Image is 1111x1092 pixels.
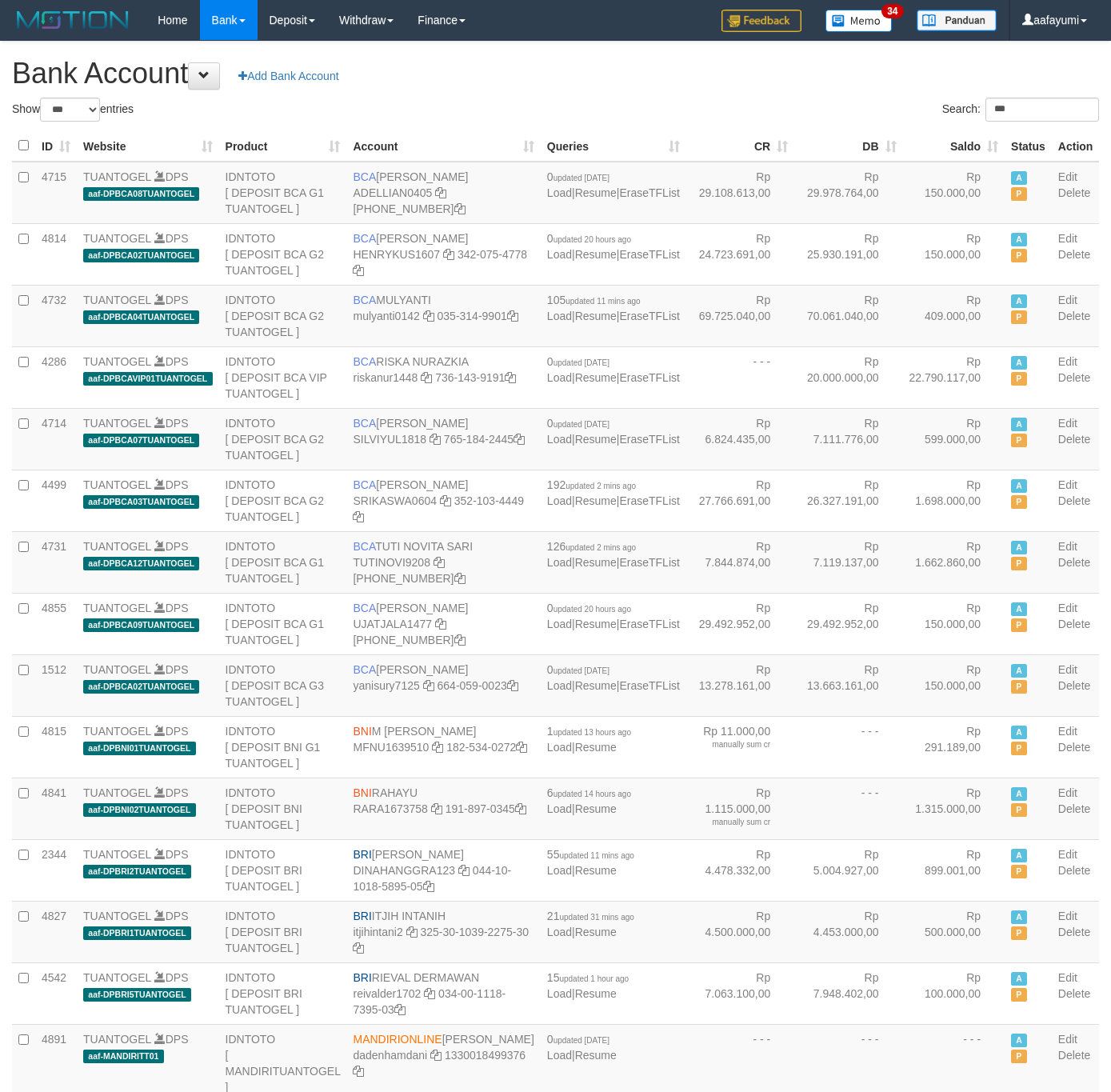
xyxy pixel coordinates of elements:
span: updated 20 hours ago [554,235,631,244]
th: Saldo: activate to sort column ascending [903,130,1005,162]
a: Copy MFNU1639510 to clipboard [432,741,443,754]
a: Edit [1058,232,1077,245]
td: 4714 [35,408,77,470]
a: HENRYKUS1607 [353,248,440,261]
td: Rp 11.000,00 [686,716,794,778]
a: Edit [1058,540,1077,553]
td: 4815 [35,716,77,778]
a: Delete [1058,741,1090,754]
td: DPS [77,716,219,778]
td: Rp 150.000,00 [903,162,1005,224]
td: IDNTOTO [ DEPOSIT BCA VIP TUANTOGEL ] [219,346,347,408]
a: Copy riskanur1448 to clipboard [421,371,432,384]
a: Load [547,1049,572,1062]
td: Rp 1.662.860,00 [903,531,1005,593]
td: [PERSON_NAME] 342-075-4778 [346,223,540,285]
a: EraseTFList [619,186,679,199]
a: Delete [1058,802,1090,815]
span: aaf-DPBCA12TUANTOGEL [83,557,199,570]
td: Rp 70.061.040,00 [794,285,902,346]
td: IDNTOTO [ DEPOSIT BCA G2 TUANTOGEL ] [219,408,347,470]
td: IDNTOTO [ DEPOSIT BCA G2 TUANTOGEL ] [219,285,347,346]
a: Copy UJATJALA1477 to clipboard [435,618,446,630]
span: aaf-DPBCA04TUANTOGEL [83,310,199,324]
td: Rp 291.189,00 [903,716,1005,778]
a: Copy 1918970345 to clipboard [515,802,526,815]
span: Active [1011,726,1027,739]
td: [PERSON_NAME] [PHONE_NUMBER] [346,162,540,224]
span: updated 2 mins ago [565,543,636,552]
a: itjihintani2 [353,926,402,938]
a: TUANTOGEL [83,910,151,922]
span: updated 13 hours ago [554,728,631,737]
a: TUANTOGEL [83,355,151,368]
th: Account: activate to sort column ascending [346,130,540,162]
a: TUANTOGEL [83,232,151,245]
td: Rp 409.000,00 [903,285,1005,346]
a: Edit [1058,417,1077,430]
span: Active [1011,233,1027,246]
span: BNI [353,786,371,799]
th: Website: activate to sort column ascending [77,130,219,162]
a: Copy ADELLIAN0405 to clipboard [435,186,446,199]
span: BCA [353,417,376,430]
td: Rp 29.108.613,00 [686,162,794,224]
span: aaf-DPBCA09TUANTOGEL [83,618,199,632]
td: DPS [77,285,219,346]
span: 0 [547,417,609,430]
a: TUANTOGEL [83,1033,151,1046]
a: TUANTOGEL [83,294,151,306]
a: Resume [575,926,617,938]
span: | | [547,417,680,446]
td: 4732 [35,285,77,346]
span: Active [1011,602,1027,616]
a: Copy yanisury7125 to clipboard [423,679,434,692]
span: Paused [1011,249,1027,262]
a: EraseTFList [619,494,679,507]
a: Resume [575,310,617,322]
a: TUANTOGEL [83,971,151,984]
a: Edit [1058,1033,1077,1046]
span: 1 [547,725,631,738]
a: TUANTOGEL [83,725,151,738]
span: | | [547,478,680,507]
img: Button%20Memo.svg [825,10,893,32]
a: Load [547,556,572,569]
td: 4731 [35,531,77,593]
a: Copy 1825340272 to clipboard [516,741,527,754]
a: Edit [1058,848,1077,861]
a: Load [547,741,572,754]
a: Delete [1058,310,1090,322]
span: 105 [547,294,641,306]
a: Copy 034001118739503 to clipboard [394,1003,406,1016]
a: Delete [1058,926,1090,938]
a: Delete [1058,618,1090,630]
span: updated 20 hours ago [554,605,631,614]
td: IDNTOTO [ DEPOSIT BCA G2 TUANTOGEL ] [219,223,347,285]
td: Rp 29.492.952,00 [794,593,902,654]
span: 34 [881,4,903,18]
a: Copy 7651842445 to clipboard [514,433,525,446]
span: updated [DATE] [554,174,609,182]
td: DPS [77,593,219,654]
input: Search: [985,98,1099,122]
td: Rp 150.000,00 [903,654,1005,716]
a: TUANTOGEL [83,170,151,183]
a: TUANTOGEL [83,663,151,676]
td: Rp 22.790.117,00 [903,346,1005,408]
td: DPS [77,346,219,408]
td: 4841 [35,778,77,839]
a: TUANTOGEL [83,417,151,430]
a: TUTINOVI9208 [353,556,430,569]
td: MULYANTI 035-314-9901 [346,285,540,346]
span: 0 [547,170,609,183]
a: Delete [1058,186,1090,199]
a: EraseTFList [619,371,679,384]
a: Copy 044101018589505 to clipboard [423,880,434,893]
td: 4499 [35,470,77,531]
td: Rp 1.315.000,00 [903,778,1005,839]
select: Showentries [40,98,100,122]
td: - - - [794,778,902,839]
a: Load [547,371,572,384]
span: Paused [1011,618,1027,632]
